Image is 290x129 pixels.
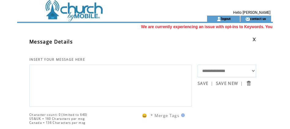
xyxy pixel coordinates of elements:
a: logout [221,17,231,21]
a: SAVE [198,81,208,86]
img: contact_us_icon.gif [245,17,250,21]
img: help.gif [179,113,185,117]
span: Character count: 0 (limited to 640) [29,113,87,117]
span: | [240,81,243,86]
marquee: We are currently experiencing an issue with opt-ins to Keywords. You may still send a SMS and MMS... [17,25,273,29]
span: * Merge Tags [151,113,179,118]
span: 😀 [142,113,147,118]
span: US&UK = 160 Characters per msg [29,117,85,121]
a: SAVE NEW [216,81,238,86]
span: Message Details [29,38,73,45]
a: contact us [250,17,266,21]
span: INSERT YOUR MESSAGE HERE [29,57,85,62]
span: Canada = 136 Characters per msg [29,121,85,125]
span: Hello [PERSON_NAME] [233,10,270,15]
input: Submit [246,80,251,86]
span: | [211,81,213,86]
img: account_icon.gif [217,17,221,21]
